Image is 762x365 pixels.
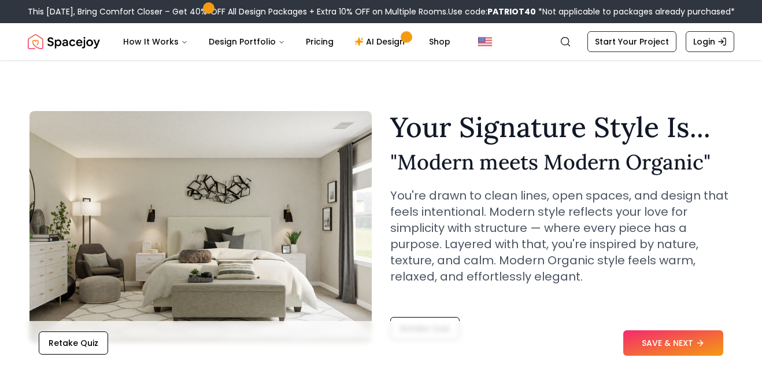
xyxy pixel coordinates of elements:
img: United States [478,35,492,49]
div: This [DATE], Bring Comfort Closer – Get 40% OFF All Design Packages + Extra 10% OFF on Multiple R... [28,6,735,17]
button: Design Portfolio [199,30,294,53]
button: Retake Quiz [39,331,108,355]
button: Retake Quiz [390,317,460,340]
p: You're drawn to clean lines, open spaces, and design that feels intentional. Modern style reflect... [390,187,733,285]
img: Modern meets Modern Organic Style Example [29,111,372,342]
a: Login [686,31,734,52]
img: Spacejoy Logo [28,30,100,53]
b: PATRIOT40 [487,6,536,17]
a: Pricing [297,30,343,53]
span: Use code: [448,6,536,17]
a: Spacejoy [28,30,100,53]
button: SAVE & NEXT [623,330,723,356]
h2: " Modern meets Modern Organic " [390,150,733,174]
a: Start Your Project [587,31,676,52]
a: AI Design [345,30,417,53]
nav: Main [114,30,460,53]
nav: Global [28,23,734,60]
h1: Your Signature Style Is... [390,113,733,141]
a: Shop [420,30,460,53]
button: How It Works [114,30,197,53]
span: *Not applicable to packages already purchased* [536,6,735,17]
